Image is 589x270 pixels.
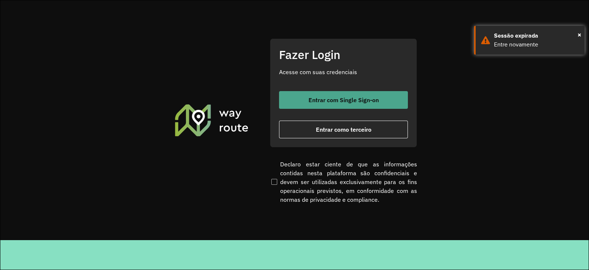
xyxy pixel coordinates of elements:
[316,127,371,132] span: Entrar como terceiro
[578,29,581,40] button: Close
[279,91,408,109] button: button
[308,97,379,103] span: Entrar com Single Sign-on
[578,29,581,40] span: ×
[494,31,579,40] div: Sessão expirada
[279,48,408,62] h2: Fazer Login
[279,121,408,138] button: button
[270,160,417,204] label: Declaro estar ciente de que as informações contidas nesta plataforma são confidenciais e devem se...
[279,67,408,76] p: Acesse com suas credenciais
[494,40,579,49] div: Entre novamente
[174,103,250,137] img: Roteirizador AmbevTech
